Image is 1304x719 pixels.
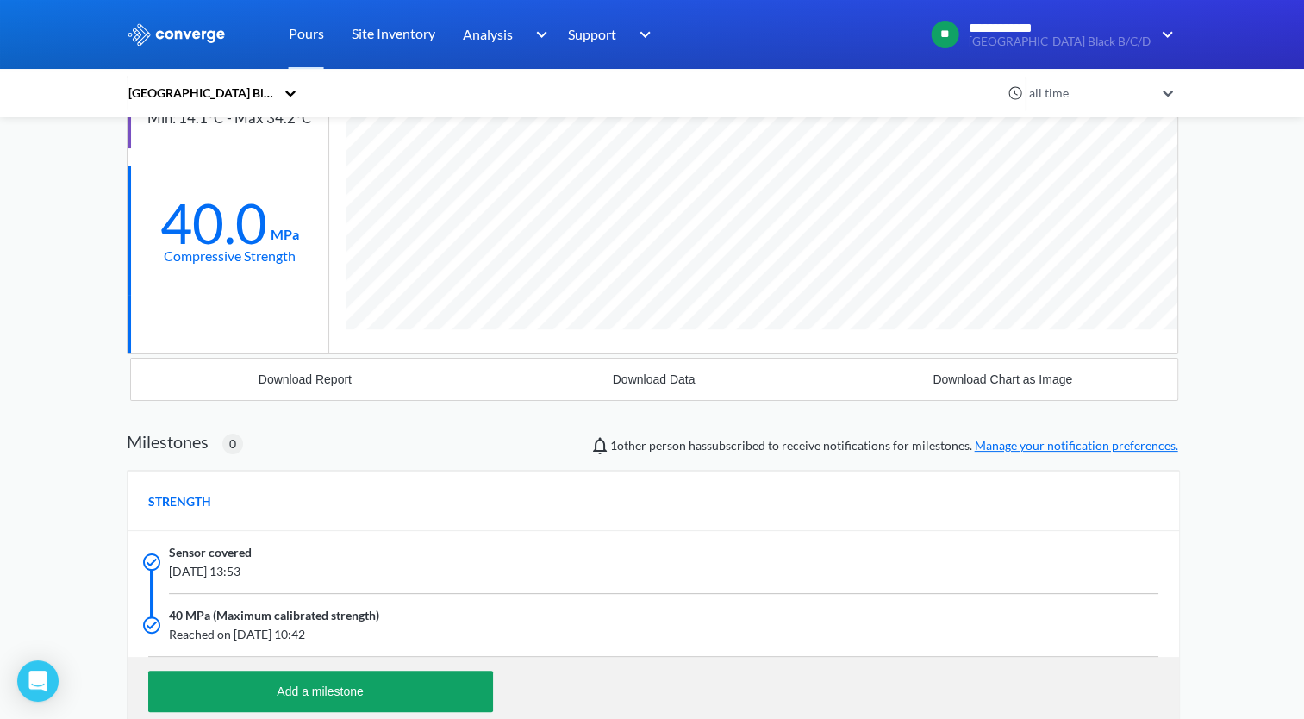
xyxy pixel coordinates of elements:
[969,35,1151,48] span: [GEOGRAPHIC_DATA] Black B/C/D
[463,23,513,45] span: Analysis
[169,606,379,625] span: 40 MPa (Maximum calibrated strength)
[1008,85,1023,101] img: icon-clock.svg
[169,625,950,644] span: Reached on [DATE] 10:42
[933,372,1072,386] div: Download Chart as Image
[148,671,493,712] button: Add a milestone
[568,23,616,45] span: Support
[148,492,211,511] span: STRENGTH
[169,562,950,581] span: [DATE] 13:53
[628,24,656,45] img: downArrow.svg
[610,436,1178,455] span: person has subscribed to receive notifications for milestones.
[259,372,352,386] div: Download Report
[127,23,227,46] img: logo_ewhite.svg
[131,359,480,400] button: Download Report
[127,84,275,103] div: [GEOGRAPHIC_DATA] Black B/C/D
[164,245,296,266] div: Compressive Strength
[828,359,1177,400] button: Download Chart as Image
[590,435,610,456] img: notifications-icon.svg
[17,660,59,702] div: Open Intercom Messenger
[975,438,1178,453] a: Manage your notification preferences.
[1151,24,1178,45] img: downArrow.svg
[160,202,267,245] div: 40.0
[229,435,236,453] span: 0
[610,438,646,453] span: Victor Palade
[479,359,828,400] button: Download Data
[1025,84,1154,103] div: all time
[147,107,312,130] div: Min: 14.1°C - Max 34.2°C
[127,431,209,452] h2: Milestones
[169,543,252,562] span: Sensor covered
[613,372,696,386] div: Download Data
[524,24,552,45] img: downArrow.svg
